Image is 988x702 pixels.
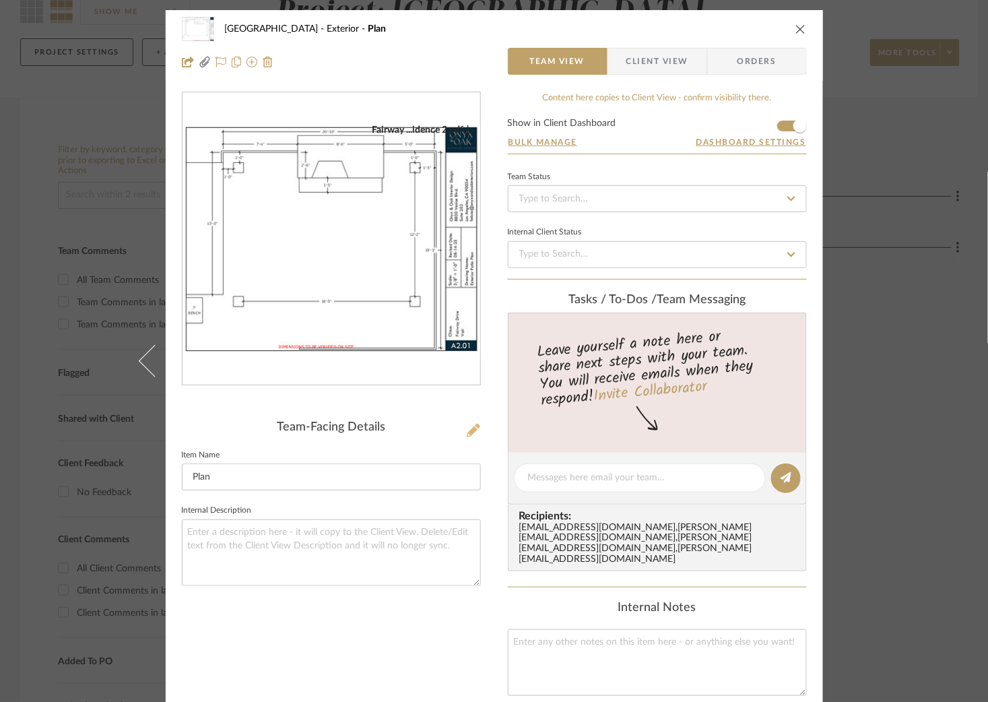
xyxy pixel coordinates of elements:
[519,523,801,566] div: [EMAIL_ADDRESS][DOMAIN_NAME] , [PERSON_NAME][EMAIL_ADDRESS][DOMAIN_NAME] , [PERSON_NAME][EMAIL_AD...
[182,15,214,42] img: c4ebf8c6-8117-4677-af15-1a8eb5d7bf7e_48x40.jpg
[530,48,585,75] span: Team View
[519,510,801,522] span: Recipients:
[183,124,480,354] img: c4ebf8c6-8117-4677-af15-1a8eb5d7bf7e_436x436.jpg
[592,375,707,409] a: Invite Collaborator
[508,293,807,308] div: team Messaging
[723,48,791,75] span: Orders
[508,174,551,181] div: Team Status
[368,24,387,34] span: Plan
[225,24,327,34] span: [GEOGRAPHIC_DATA]
[508,185,807,212] input: Type to Search…
[372,124,473,136] div: Fairway ...idence 2.pdf
[506,322,808,412] div: Leave yourself a note here or share next steps with your team. You will receive emails when they ...
[626,48,688,75] span: Client View
[183,124,480,354] div: 0
[182,464,481,490] input: Enter Item Name
[508,92,807,105] div: Content here copies to Client View - confirm visibility there.
[696,136,807,148] button: Dashboard Settings
[182,452,220,459] label: Item Name
[182,507,252,514] label: Internal Description
[568,294,657,306] span: Tasks / To-Dos /
[263,57,273,67] img: Remove from project
[508,601,807,616] div: Internal Notes
[182,420,481,435] div: Team-Facing Details
[508,229,582,236] div: Internal Client Status
[795,23,807,35] button: close
[508,136,579,148] button: Bulk Manage
[508,241,807,268] input: Type to Search…
[327,24,368,34] span: Exterior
